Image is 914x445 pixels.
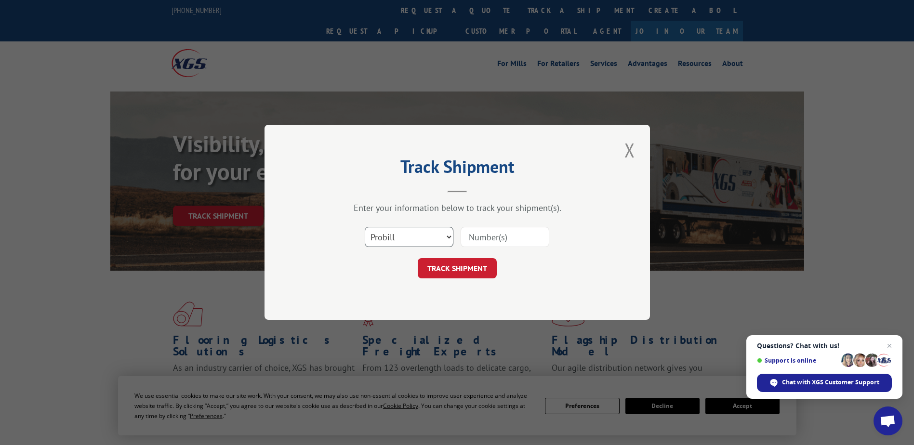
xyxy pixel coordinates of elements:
[461,227,549,248] input: Number(s)
[418,259,497,279] button: TRACK SHIPMENT
[313,203,602,214] div: Enter your information below to track your shipment(s).
[313,160,602,178] h2: Track Shipment
[757,374,892,392] span: Chat with XGS Customer Support
[757,342,892,350] span: Questions? Chat with us!
[622,137,638,163] button: Close modal
[782,378,879,387] span: Chat with XGS Customer Support
[874,406,902,435] a: Open chat
[757,357,838,364] span: Support is online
